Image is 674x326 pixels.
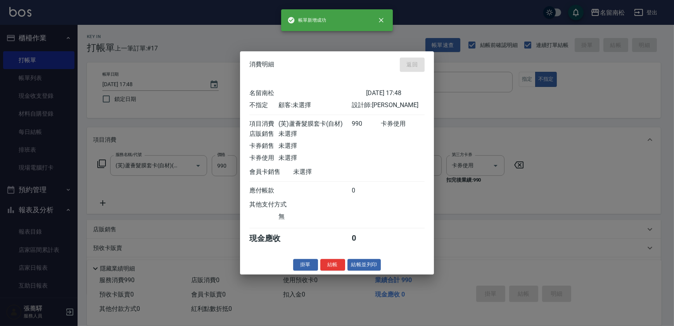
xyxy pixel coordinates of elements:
[249,168,293,176] div: 會員卡銷售
[278,154,351,162] div: 未選擇
[249,233,293,244] div: 現金應收
[366,89,425,97] div: [DATE] 17:48
[278,130,351,138] div: 未選擇
[278,101,351,109] div: 顧客: 未選擇
[373,12,390,29] button: close
[249,142,278,150] div: 卡券銷售
[249,89,366,97] div: 名留南松
[278,142,351,150] div: 未選擇
[352,187,381,195] div: 0
[249,120,278,128] div: 項目消費
[278,120,351,128] div: (芙)蘆薈髮膜套卡(自材)
[347,259,381,271] button: 結帳並列印
[352,233,381,244] div: 0
[293,259,318,271] button: 掛單
[287,16,326,24] span: 帳單新增成功
[249,61,274,69] span: 消費明細
[381,120,425,128] div: 卡券使用
[249,101,278,109] div: 不指定
[352,101,425,109] div: 設計師: [PERSON_NAME]
[249,187,278,195] div: 應付帳款
[352,120,381,128] div: 990
[249,154,278,162] div: 卡券使用
[278,213,351,221] div: 無
[249,130,278,138] div: 店販銷售
[320,259,345,271] button: 結帳
[293,168,366,176] div: 未選擇
[249,201,308,209] div: 其他支付方式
